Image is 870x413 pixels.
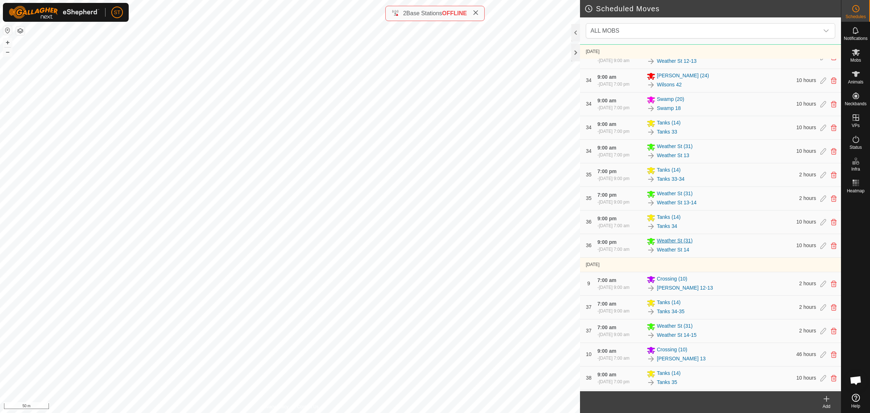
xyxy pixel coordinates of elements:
span: [DATE] 9:00 pm [599,200,629,205]
span: 9:00 am [597,74,616,80]
span: 34 [586,148,592,154]
span: Schedules [845,15,866,19]
div: - [597,379,629,385]
div: Add [812,403,841,410]
span: 37 [586,328,592,334]
span: VPs [852,123,859,128]
span: Weather St (31) [657,190,693,199]
button: – [3,48,12,56]
span: 10 hours [796,242,816,248]
span: [DATE] 7:00 am [599,356,629,361]
span: [DATE] [586,262,600,267]
span: 9:00 am [597,372,616,377]
button: Reset Map [3,26,12,35]
span: [DATE] 7:00 pm [599,105,629,110]
span: Tanks (14) [657,213,680,222]
span: 34 [586,124,592,130]
img: To [647,151,655,160]
img: Gallagher Logo [9,6,99,19]
img: To [647,104,655,113]
span: Heatmap [847,189,865,193]
img: To [647,307,655,316]
span: [DATE] 7:00 pm [599,129,629,134]
span: Status [849,145,862,150]
a: Tanks 33 [657,128,677,136]
a: Tanks 33-34 [657,175,684,183]
a: [PERSON_NAME] 13 [657,355,706,363]
a: Weather St 14-15 [657,331,696,339]
img: To [647,222,655,231]
a: Tanks 34 [657,222,677,230]
span: ALL MOBS [591,28,619,34]
a: Weather St 14 [657,246,689,254]
span: Tanks (14) [657,369,680,378]
img: To [647,355,655,363]
img: To [647,331,655,340]
span: ALL MOBS [588,24,819,38]
span: 2 [403,10,406,16]
span: [DATE] 9:00 am [599,285,629,290]
a: Tanks 35 [657,379,677,386]
div: - [597,105,629,111]
a: Swamp 18 [657,105,681,112]
span: Neckbands [845,102,866,106]
span: Weather St (31) [657,322,693,331]
span: Tanks (14) [657,166,680,175]
span: 2 hours [799,328,816,334]
button: + [3,38,12,47]
span: Tanks (14) [657,299,680,307]
a: [PERSON_NAME] 12-13 [657,284,713,292]
span: 10 hours [796,148,816,154]
span: Crossing (10) [657,275,687,284]
span: 36 [586,242,592,248]
span: 35 [586,172,592,177]
span: 9:00 am [597,121,616,127]
span: 9:00 pm [597,239,617,245]
span: 9:00 am [597,145,616,151]
span: 7:00 am [597,324,616,330]
div: - [597,355,629,361]
span: Swamp (20) [657,95,684,104]
span: 10 hours [796,124,816,130]
span: 10 hours [796,77,816,83]
span: [DATE] 7:00 am [599,223,629,228]
button: Map Layers [16,26,25,35]
span: Weather St (31) [657,143,693,151]
span: 46 hours [796,351,816,357]
a: Weather St 13 [657,152,689,159]
span: 7:00 am [597,277,616,283]
span: [DATE] 9:00 pm [599,176,629,181]
span: 7:00 pm [597,192,617,198]
span: 7:00 am [597,301,616,307]
div: - [597,222,629,229]
span: 10 hours [796,101,816,107]
span: [DATE] 9:00 am [599,332,629,337]
div: - [597,152,629,158]
span: 2 hours [799,281,816,286]
span: Weather St (31) [657,237,693,246]
img: To [647,378,655,387]
span: Animals [848,80,863,84]
span: [DATE] 9:00 am [599,308,629,314]
span: OFFLINE [442,10,467,16]
img: To [647,284,655,293]
span: 37 [586,304,592,310]
span: 2 hours [799,172,816,177]
div: - [597,175,629,182]
div: - [597,199,629,205]
span: 34 [586,77,592,83]
span: Tanks (14) [657,119,680,128]
span: 9:00 am [597,98,616,103]
img: To [647,175,655,184]
span: Help [851,404,860,408]
span: 7:00 pm [597,168,617,174]
span: [DATE] 9:00 am [599,58,629,63]
a: Weather St 13-14 [657,199,696,206]
img: To [647,128,655,136]
span: ST [114,9,120,16]
span: 38 [586,375,592,381]
span: Crossing (10) [657,346,687,355]
span: Infra [851,167,860,171]
a: Tanks 34-35 [657,308,684,315]
h2: Scheduled Moves [584,4,841,13]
